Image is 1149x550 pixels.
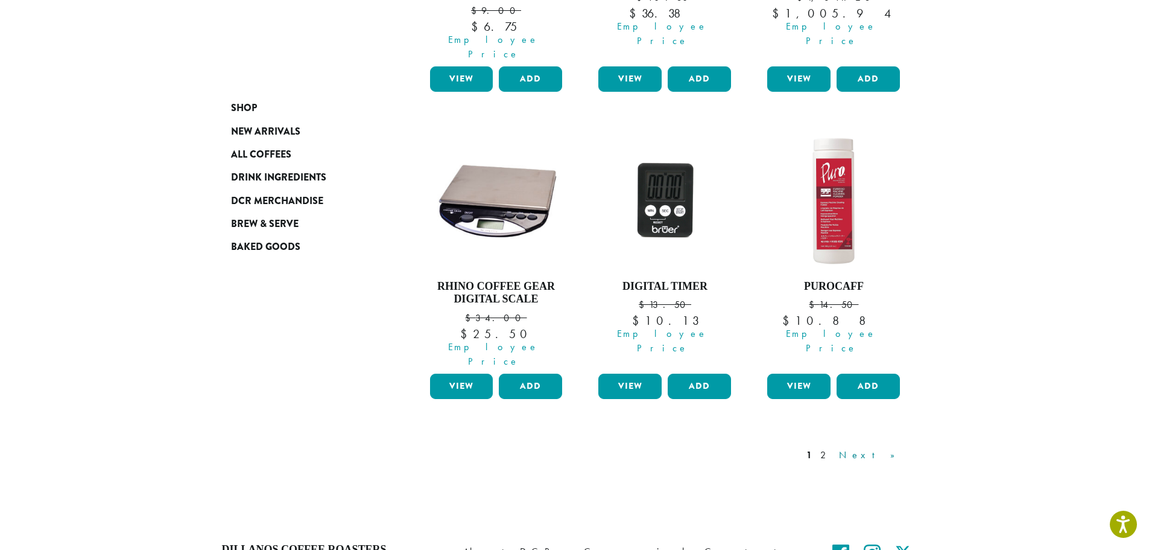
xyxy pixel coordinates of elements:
button: Add [668,66,731,92]
span: Brew & Serve [231,217,299,232]
a: View [598,374,662,399]
button: Add [668,374,731,399]
a: Next » [837,448,906,462]
span: Employee Price [590,327,734,356]
span: Employee Price [759,327,903,356]
bdi: 6.75 [471,19,521,34]
a: Rhino Coffee Gear Digital Scale $34.00 Employee Price [427,132,566,369]
a: 1 [804,448,814,462]
bdi: 10.88 [782,313,885,328]
h4: Rhino Coffee Gear Digital Scale [427,280,566,306]
a: Digital Timer $13.50 Employee Price [595,132,734,369]
button: Add [499,374,562,399]
a: View [767,66,831,92]
a: New Arrivals [231,120,376,142]
h4: PuroCaff [764,280,903,293]
a: Brew & Serve [231,213,376,235]
span: Employee Price [422,340,566,369]
button: Add [837,374,900,399]
span: Drink Ingredients [231,170,326,185]
span: New Arrivals [231,124,300,139]
img: Coffee-Gear-portafilter-bench-scale-300x300.jpg [426,132,565,270]
span: $ [471,4,481,17]
a: DCR Merchandise [231,190,376,213]
span: $ [460,326,473,342]
bdi: 36.38 [629,5,700,21]
bdi: 25.50 [460,326,532,342]
span: $ [639,298,649,311]
bdi: 9.00 [471,4,521,17]
a: View [767,374,831,399]
span: Shop [231,101,257,116]
img: DP3449.01.png [595,132,734,270]
span: $ [465,312,475,324]
a: View [430,374,493,399]
a: Baked Goods [231,235,376,258]
span: All Coffees [231,147,291,162]
bdi: 13.50 [639,298,691,311]
a: 2 [818,448,833,462]
bdi: 14.50 [809,298,858,311]
span: $ [809,298,819,311]
a: Drink Ingredients [231,166,376,189]
a: PuroCaff $14.50 Employee Price [764,132,903,369]
bdi: 10.13 [632,313,698,328]
span: Employee Price [759,19,903,48]
a: Shop [231,97,376,120]
span: Employee Price [590,19,734,48]
a: All Coffees [231,143,376,166]
span: DCR Merchandise [231,194,323,209]
span: $ [629,5,642,21]
span: $ [471,19,484,34]
button: Add [837,66,900,92]
button: Add [499,66,562,92]
span: Employee Price [422,33,566,62]
span: $ [782,313,795,328]
a: View [430,66,493,92]
a: View [598,66,662,92]
img: DP1325.01.png [764,132,903,270]
span: Baked Goods [231,240,300,255]
bdi: 34.00 [465,312,527,324]
bdi: 1,005.94 [772,5,895,21]
span: $ [632,313,645,328]
span: $ [772,5,785,21]
h4: Digital Timer [595,280,734,293]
